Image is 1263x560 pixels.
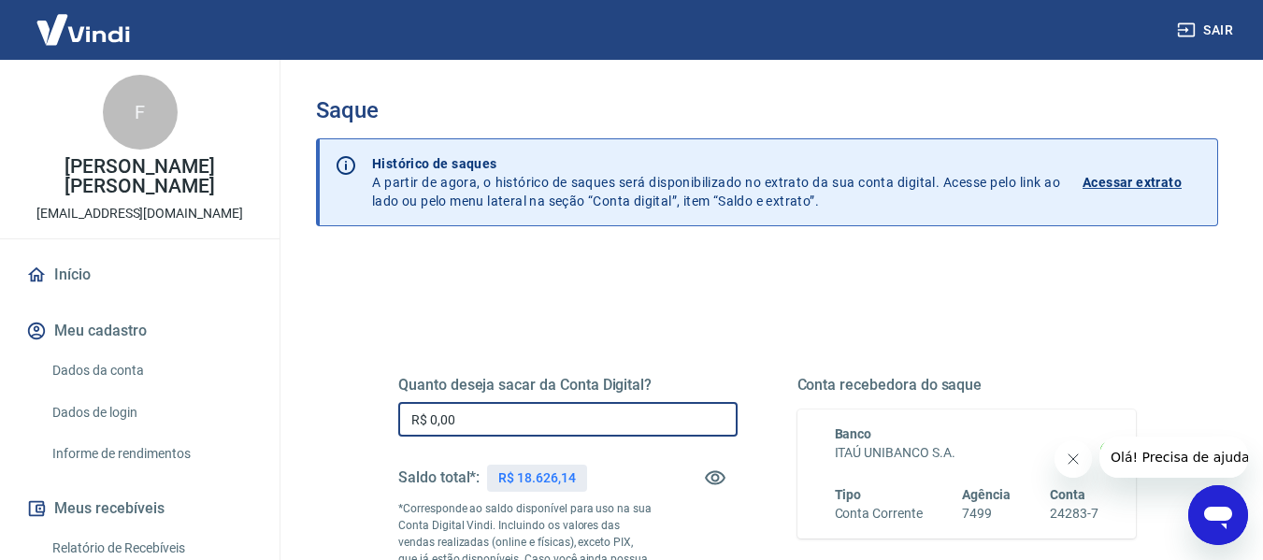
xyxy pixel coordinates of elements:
[1050,487,1085,502] span: Conta
[22,310,257,352] button: Meu cadastro
[22,488,257,529] button: Meus recebíveis
[835,426,872,441] span: Banco
[316,97,1218,123] h3: Saque
[398,468,480,487] h5: Saldo total*:
[22,254,257,295] a: Início
[1050,504,1098,524] h6: 24283-7
[835,504,923,524] h6: Conta Corrente
[1099,437,1248,478] iframe: Mensagem da empresa
[398,376,738,395] h5: Quanto deseja sacar da Conta Digital?
[15,157,265,196] p: [PERSON_NAME] [PERSON_NAME]
[962,504,1011,524] h6: 7499
[1173,13,1241,48] button: Sair
[835,443,1099,463] h6: ITAÚ UNIBANCO S.A.
[36,204,243,223] p: [EMAIL_ADDRESS][DOMAIN_NAME]
[1188,485,1248,545] iframe: Botão para abrir a janela de mensagens
[1083,154,1202,210] a: Acessar extrato
[797,376,1137,395] h5: Conta recebedora do saque
[11,13,157,28] span: Olá! Precisa de ajuda?
[45,435,257,473] a: Informe de rendimentos
[1055,440,1092,478] iframe: Fechar mensagem
[22,1,144,58] img: Vindi
[45,394,257,432] a: Dados de login
[372,154,1060,173] p: Histórico de saques
[45,352,257,390] a: Dados da conta
[835,487,862,502] span: Tipo
[372,154,1060,210] p: A partir de agora, o histórico de saques será disponibilizado no extrato da sua conta digital. Ac...
[962,487,1011,502] span: Agência
[103,75,178,150] div: F
[498,468,575,488] p: R$ 18.626,14
[1083,173,1182,192] p: Acessar extrato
